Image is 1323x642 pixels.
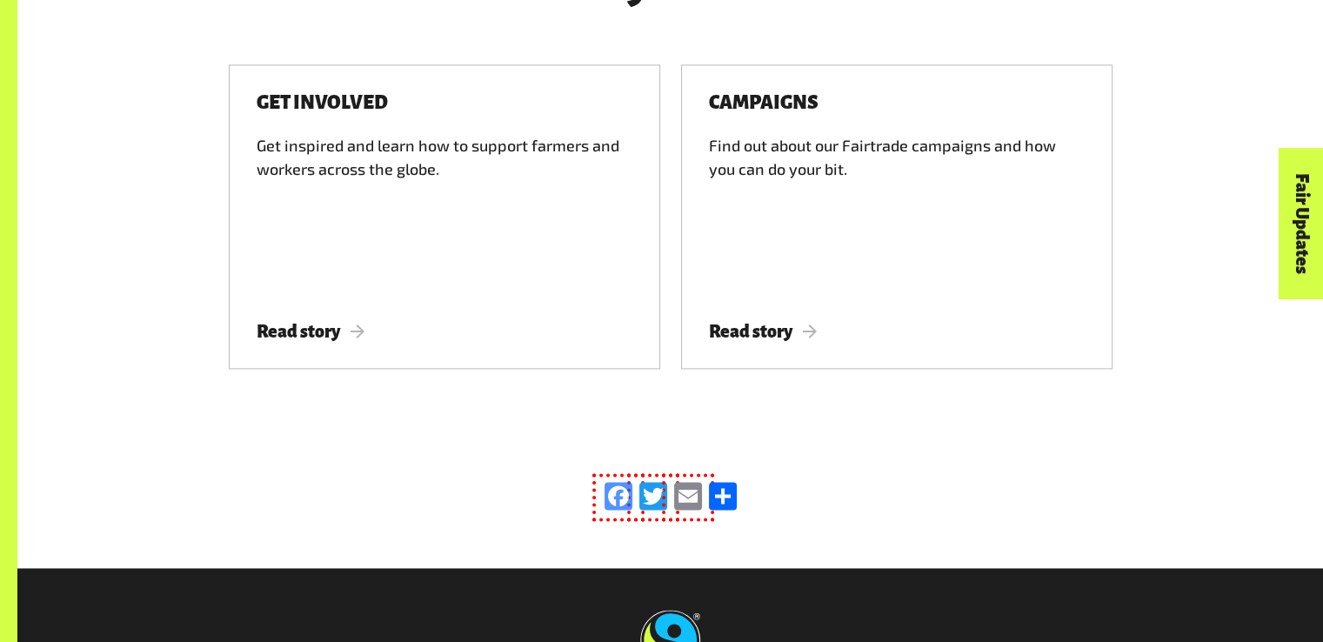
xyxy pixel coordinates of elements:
[709,322,818,341] span: Read story
[229,64,660,369] a: Get Involved Get inspired and learn how to support farmers and workers across the globe. Read story
[705,482,740,512] a: Share
[709,92,819,113] h3: Campaigns
[709,134,1085,291] div: Find out about our Fairtrade campaigns and how you can do your bit.
[257,92,388,113] h3: Get Involved
[681,64,1113,369] a: Campaigns Find out about our Fairtrade campaigns and how you can do your bit. Read story
[257,322,365,341] span: Read story
[636,482,671,512] a: Twitter
[671,482,705,512] a: Email
[257,134,632,291] div: Get inspired and learn how to support farmers and workers across the globe.
[601,482,636,512] a: Facebook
